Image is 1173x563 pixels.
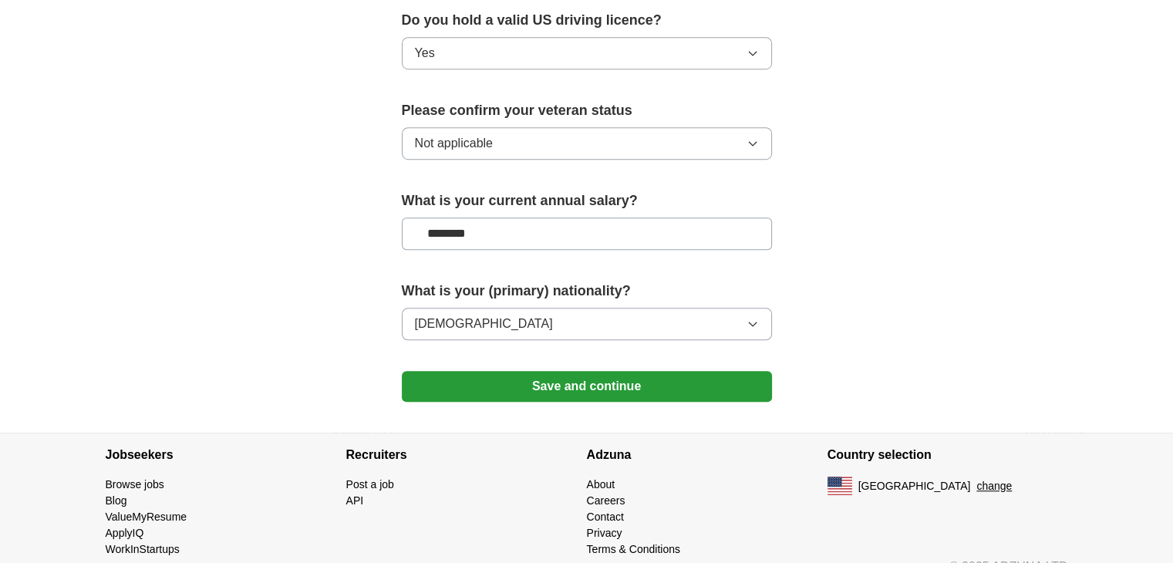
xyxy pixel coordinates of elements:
a: Careers [587,494,625,507]
a: About [587,478,615,491]
a: Post a job [346,478,394,491]
button: change [976,478,1012,494]
a: ApplyIQ [106,527,144,539]
h4: Country selection [828,433,1068,477]
button: Save and continue [402,371,772,402]
a: Contact [587,511,624,523]
label: Please confirm your veteran status [402,100,772,121]
span: Not applicable [415,134,493,153]
a: Privacy [587,527,622,539]
a: API [346,494,364,507]
a: WorkInStartups [106,543,180,555]
img: US flag [828,477,852,495]
a: Terms & Conditions [587,543,680,555]
a: Browse jobs [106,478,164,491]
a: ValueMyResume [106,511,187,523]
span: [DEMOGRAPHIC_DATA] [415,315,553,333]
label: Do you hold a valid US driving licence? [402,10,772,31]
a: Blog [106,494,127,507]
span: [GEOGRAPHIC_DATA] [858,478,971,494]
label: What is your (primary) nationality? [402,281,772,302]
button: Yes [402,37,772,69]
label: What is your current annual salary? [402,190,772,211]
button: [DEMOGRAPHIC_DATA] [402,308,772,340]
span: Yes [415,44,435,62]
button: Not applicable [402,127,772,160]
